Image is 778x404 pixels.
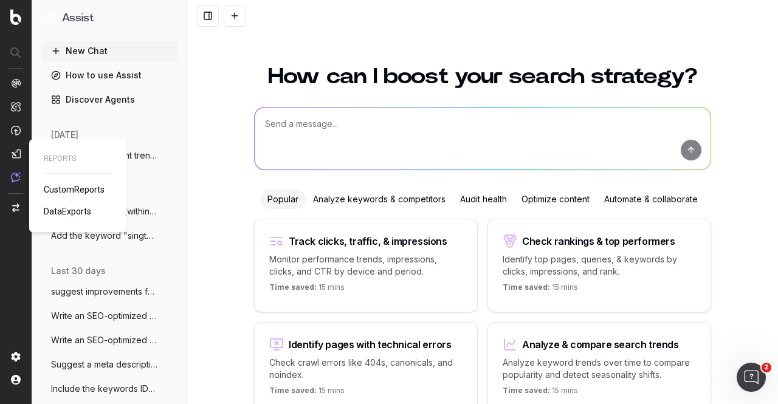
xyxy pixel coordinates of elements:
[737,363,766,392] iframe: Intercom live chat
[11,352,21,361] img: Setting
[51,129,78,141] span: [DATE]
[453,190,514,209] div: Audit health
[269,386,317,395] span: Time saved:
[503,282,578,297] p: 15 mins
[46,10,173,27] button: Assist
[269,253,463,278] p: Monitor performance trends, impressions, clicks, and CTR by device and period.
[44,183,109,196] a: CustomReports
[522,340,679,349] div: Analyze & compare search trends
[44,154,112,163] span: REPORTS
[41,306,177,326] button: Write an SEO-optimized content about the
[254,66,711,87] h1: How can I boost your search strategy?
[11,78,21,88] img: Analytics
[503,357,696,381] p: Analyze keyword trends over time to compare popularity and detect seasonality shifts.
[11,101,21,112] img: Intelligence
[269,282,317,292] span: Time saved:
[51,265,106,277] span: last 30 days
[11,172,21,182] img: Assist
[503,253,696,278] p: Identify top pages, queries, & keywords by clicks, impressions, and rank.
[11,125,21,135] img: Activation
[51,358,158,371] span: Suggest a meta description of less than
[12,204,19,212] img: Switch project
[51,383,158,395] span: Include the keywords IDD Calls & global
[44,205,96,217] a: DataExports
[62,10,94,27] h1: Assist
[503,386,578,400] p: 15 mins
[503,282,550,292] span: Time saved:
[51,334,158,346] span: Write an SEO-optimized content about the
[51,286,158,298] span: suggest improvements for the below meta
[41,66,177,85] a: How to use Assist
[503,386,550,395] span: Time saved:
[260,190,306,209] div: Popular
[11,149,21,159] img: Studio
[269,357,463,381] p: Check crawl errors like 404s, canonicals, and noindex.
[762,363,771,372] span: 2
[269,386,345,400] p: 15 mins
[41,41,177,61] button: New Chat
[44,207,91,216] span: DataExports
[514,190,597,209] div: Optimize content
[51,310,158,322] span: Write an SEO-optimized content about the
[269,282,345,297] p: 15 mins
[41,282,177,301] button: suggest improvements for the below meta
[289,340,452,349] div: Identify pages with technical errors
[44,185,105,194] span: CustomReports
[41,379,177,399] button: Include the keywords IDD Calls & global
[306,190,453,209] div: Analyze keywords & competitors
[597,190,705,209] div: Automate & collaborate
[11,375,21,385] img: My account
[289,236,447,246] div: Track clicks, traffic, & impressions
[41,330,177,350] button: Write an SEO-optimized content about the
[41,90,177,109] a: Discover Agents
[41,355,177,374] button: Suggest a meta description of less than
[10,9,21,25] img: Botify logo
[522,236,675,246] div: Check rankings & top performers
[46,12,57,24] img: Assist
